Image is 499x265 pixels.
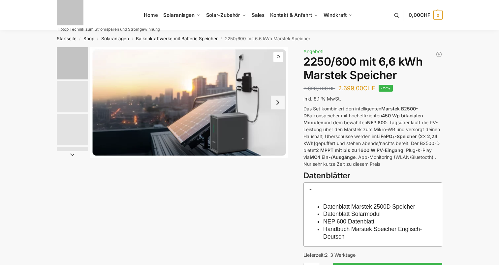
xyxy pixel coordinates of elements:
[55,80,88,113] li: 2 / 9
[303,170,442,182] h3: Datenblätter
[323,203,415,210] a: Datenblatt Marstek 2500D Speicher
[161,0,203,30] a: Solaranlagen
[57,147,88,178] img: ChatGPT Image 29. März 2025, 12_41_06
[409,5,442,25] a: 0,00CHF 0
[316,147,403,153] strong: 2 MPPT mit bis zu 1600 W PV-Eingang
[367,120,387,125] strong: NEP 600
[94,36,101,42] span: /
[83,36,94,41] a: Shop
[57,27,160,31] p: Tiptop Technik zum Stromsparen und Stromgewinnung
[267,0,321,30] a: Kontakt & Anfahrt
[129,36,136,42] span: /
[218,36,225,42] span: /
[321,0,355,30] a: Windkraft
[90,47,288,158] a: Balkonkraftwerk mit Marstek Speicher5 1
[303,252,356,258] span: Lieferzeit:
[203,0,249,30] a: Solar-Zubehör
[409,12,430,18] span: 0,00
[323,226,422,240] a: Handbuch Marstek Speicher Englisch-Deutsch
[45,30,454,47] nav: Breadcrumb
[433,11,443,20] span: 0
[77,36,83,42] span: /
[57,81,88,112] img: Marstek Balkonkraftwerk
[324,12,347,18] span: Windkraft
[325,252,356,258] span: 2-3 Werktage
[303,55,442,82] h1: 2250/600 mit 6,6 kWh Marstek Speicher
[136,36,218,41] a: Balkonkraftwerke mit Batterie Speicher
[57,151,88,158] button: Next slide
[338,85,375,92] bdi: 2.699,00
[323,211,381,217] a: Datenblatt Solarmodul
[163,12,195,18] span: Solaranlagen
[303,105,442,167] p: Das Set kombiniert den intelligenten Balkonspeicher mit hocheffizienten und dem bewährten . Tagsü...
[90,47,288,158] img: Balkonkraftwerk mit Marstek Speicher
[90,47,288,158] li: 1 / 9
[303,96,341,102] span: inkl. 8,1 % MwSt.
[57,36,77,41] a: Startseite
[55,47,88,80] li: 1 / 9
[436,51,442,58] a: 1350/600 mit 4,4 kWh Marstek Speicher
[101,36,129,41] a: Solaranlagen
[379,85,393,92] span: -27%
[249,0,267,30] a: Sales
[252,12,265,18] span: Sales
[363,85,375,92] span: CHF
[57,114,88,145] img: Anschlusskabel-3meter_schweizer-stecker
[325,85,335,92] span: CHF
[323,218,374,225] a: NEP 600 Datenblatt
[310,154,356,160] strong: MC4 Ein-/Ausgänge
[271,96,285,109] button: Next slide
[55,146,88,179] li: 4 / 9
[303,85,335,92] bdi: 3.690,00
[420,12,430,18] span: CHF
[270,12,312,18] span: Kontakt & Anfahrt
[206,12,240,18] span: Solar-Zubehör
[303,48,324,54] span: Angebot!
[55,113,88,146] li: 3 / 9
[57,47,88,79] img: Balkonkraftwerk mit Marstek Speicher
